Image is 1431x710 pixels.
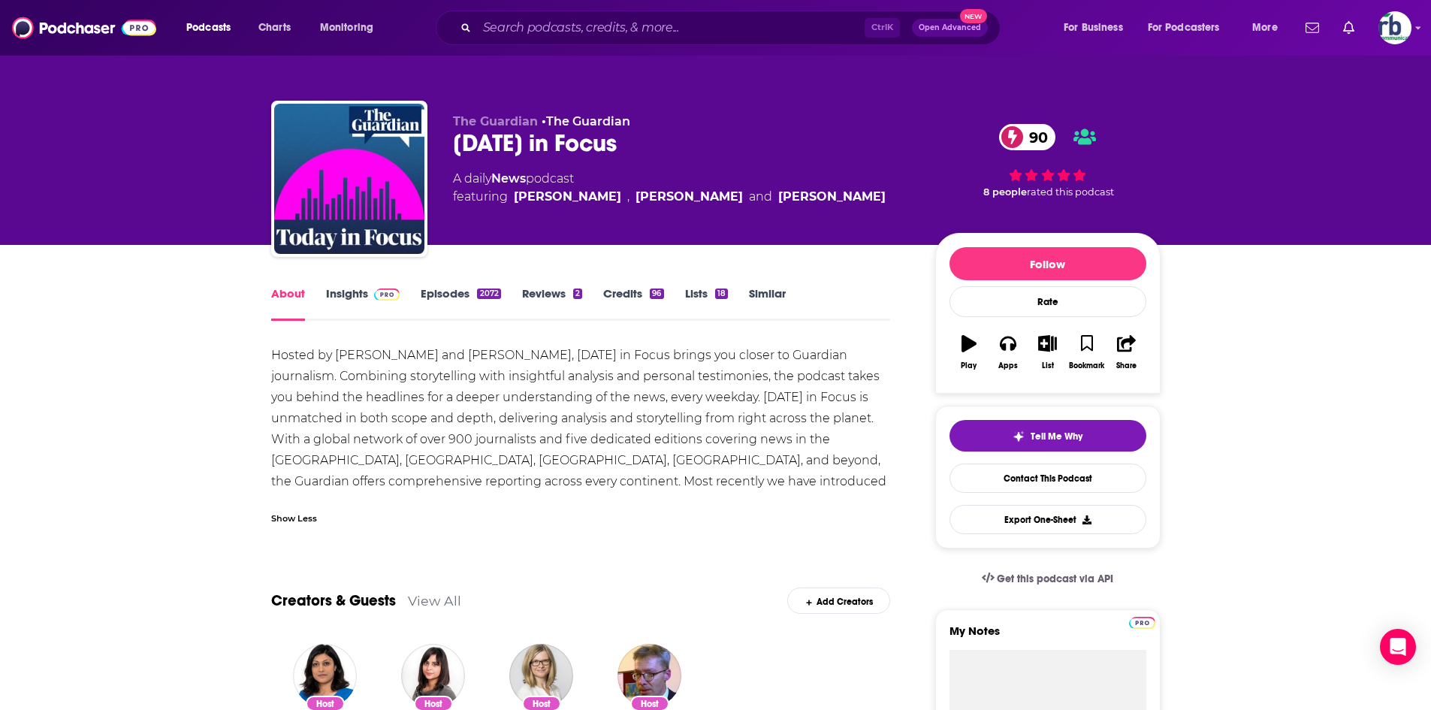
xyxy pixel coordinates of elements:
[309,16,393,40] button: open menu
[1242,16,1297,40] button: open menu
[949,247,1146,280] button: Follow
[919,24,981,32] span: Open Advanced
[998,361,1018,370] div: Apps
[749,286,786,321] a: Similar
[627,188,629,206] span: ,
[1106,325,1146,379] button: Share
[749,188,772,206] span: and
[509,644,573,708] img: Helen Pidd
[326,286,400,321] a: InsightsPodchaser Pro
[1116,361,1137,370] div: Share
[514,188,621,206] a: Nosheen Iqbal
[970,560,1126,597] a: Get this podcast via API
[453,170,886,206] div: A daily podcast
[1148,17,1220,38] span: For Podcasters
[949,624,1146,650] label: My Notes
[1378,11,1411,44] span: Logged in as johannarb
[685,286,728,321] a: Lists18
[271,345,891,513] div: Hosted by [PERSON_NAME] and [PERSON_NAME], [DATE] in Focus brings you closer to Guardian journali...
[1300,15,1325,41] a: Show notifications dropdown
[935,114,1161,207] div: 90 8 peoplerated this podcast
[949,325,989,379] button: Play
[1380,629,1416,665] div: Open Intercom Messenger
[293,644,357,708] img: Anushka Asthana
[1138,16,1242,40] button: open menu
[949,505,1146,534] button: Export One-Sheet
[176,16,250,40] button: open menu
[408,593,461,609] a: View All
[249,16,300,40] a: Charts
[401,644,465,708] img: Nosheen Iqbal
[603,286,663,321] a: Credits96
[1014,124,1055,150] span: 90
[1252,17,1278,38] span: More
[1064,17,1123,38] span: For Business
[1028,325,1067,379] button: List
[635,188,743,206] a: Helen Pidd
[865,18,900,38] span: Ctrl K
[1337,15,1360,41] a: Show notifications dropdown
[12,14,156,42] img: Podchaser - Follow, Share and Rate Podcasts
[983,186,1027,198] span: 8 people
[573,289,582,299] div: 2
[1129,617,1155,629] img: Podchaser Pro
[542,114,630,128] span: •
[258,17,291,38] span: Charts
[453,188,886,206] span: featuring
[650,289,663,299] div: 96
[1031,431,1082,443] span: Tell Me Why
[1069,361,1104,370] div: Bookmark
[186,17,231,38] span: Podcasts
[960,9,987,23] span: New
[912,19,988,37] button: Open AdvancedNew
[999,124,1055,150] a: 90
[787,588,890,614] div: Add Creators
[949,420,1146,452] button: tell me why sparkleTell Me Why
[961,361,977,370] div: Play
[320,17,373,38] span: Monitoring
[522,286,582,321] a: Reviews2
[617,644,681,708] img: Patrick Wintour
[421,286,500,321] a: Episodes2072
[1129,615,1155,629] a: Pro website
[1053,16,1142,40] button: open menu
[949,286,1146,317] div: Rate
[1378,11,1411,44] button: Show profile menu
[1013,431,1025,443] img: tell me why sparkle
[271,286,305,321] a: About
[1027,186,1114,198] span: rated this podcast
[477,289,500,299] div: 2072
[778,188,886,206] a: Anushka Asthana
[271,591,396,610] a: Creators & Guests
[450,11,1015,45] div: Search podcasts, credits, & more...
[374,289,400,301] img: Podchaser Pro
[1067,325,1106,379] button: Bookmark
[989,325,1028,379] button: Apps
[546,114,630,128] a: The Guardian
[949,464,1146,493] a: Contact This Podcast
[477,16,865,40] input: Search podcasts, credits, & more...
[1378,11,1411,44] img: User Profile
[274,104,424,254] img: Today in Focus
[997,573,1113,585] span: Get this podcast via API
[1042,361,1054,370] div: List
[453,114,538,128] span: The Guardian
[715,289,728,299] div: 18
[491,171,526,186] a: News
